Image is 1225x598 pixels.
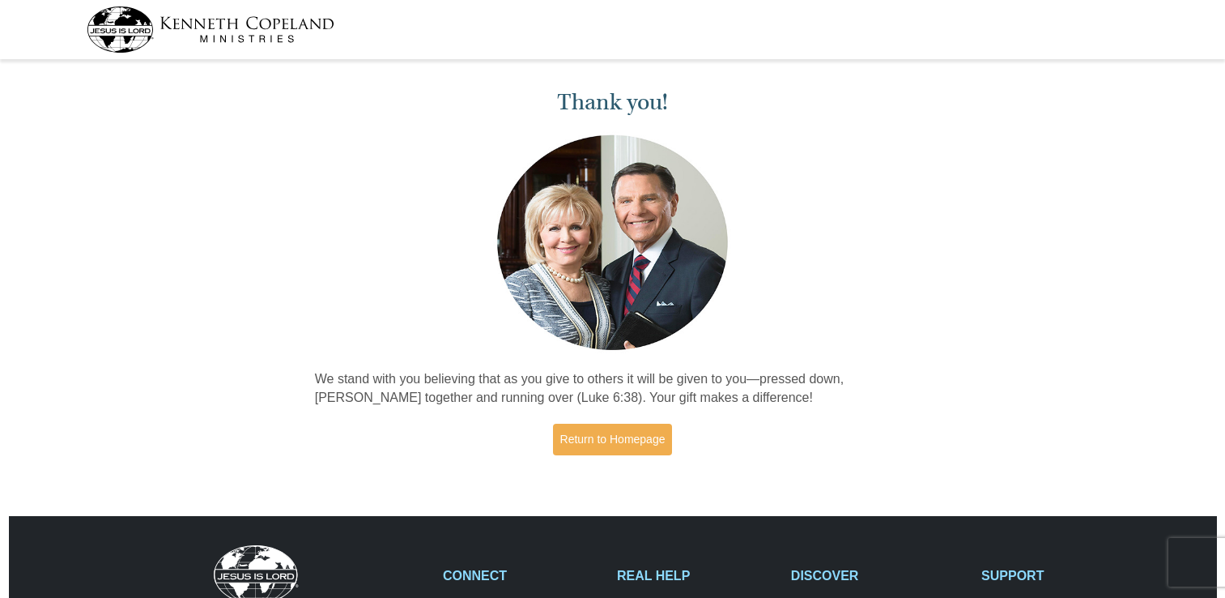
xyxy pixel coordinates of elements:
[617,568,774,583] h2: REAL HELP
[87,6,334,53] img: kcm-header-logo.svg
[443,568,600,583] h2: CONNECT
[981,568,1138,583] h2: SUPPORT
[315,370,911,408] p: We stand with you believing that as you give to others it will be given to you—pressed down, [PER...
[315,89,911,116] h1: Thank you!
[791,568,964,583] h2: DISCOVER
[493,131,732,354] img: Kenneth and Gloria
[553,424,673,455] a: Return to Homepage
